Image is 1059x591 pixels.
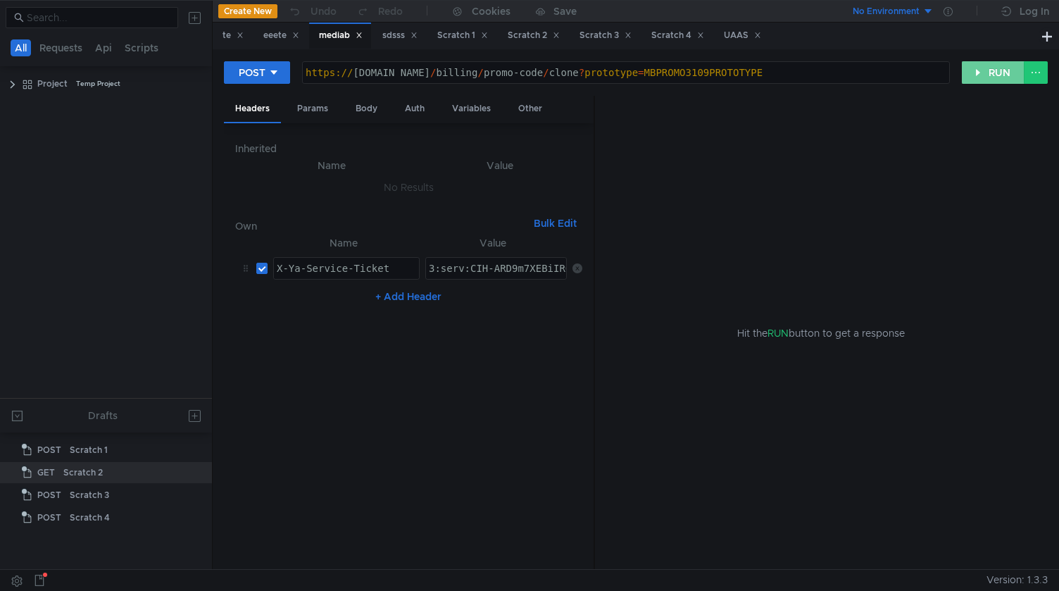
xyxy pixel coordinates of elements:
th: Name [246,157,418,174]
div: Scratch 4 [70,507,110,528]
span: GET [37,462,55,483]
button: All [11,39,31,56]
h6: Own [235,218,528,235]
div: Project [37,73,68,94]
button: Scripts [120,39,163,56]
div: Scratch 1 [70,440,108,461]
div: Scratch 2 [63,462,103,483]
div: Drafts [88,407,118,424]
div: Headers [224,96,281,123]
button: Requests [35,39,87,56]
div: te [223,28,244,43]
div: No Environment [853,5,920,18]
div: Temp Project [76,73,120,94]
div: UAAS [724,28,761,43]
div: Redo [378,3,403,20]
button: POST [224,61,290,84]
div: Scratch 1 [437,28,488,43]
button: + Add Header [370,288,447,305]
button: Create New [218,4,277,18]
button: Bulk Edit [528,215,582,232]
span: POST [37,485,61,506]
th: Value [420,235,567,251]
div: Undo [311,3,337,20]
div: Log In [1020,3,1049,20]
th: Name [268,235,420,251]
div: mediab [319,28,363,43]
th: Value [417,157,582,174]
span: Version: 1.3.3 [986,570,1048,590]
nz-embed-empty: No Results [384,181,434,194]
div: Other [507,96,553,122]
div: Scratch 3 [70,485,109,506]
button: RUN [962,61,1024,84]
span: Hit the button to get a response [737,325,905,341]
button: Redo [346,1,413,22]
div: sdsss [382,28,418,43]
button: Undo [277,1,346,22]
span: RUN [767,327,789,340]
div: POST [239,65,265,80]
div: Variables [441,96,502,122]
div: Cookies [472,3,510,20]
div: Save [553,6,577,16]
div: Scratch 3 [579,28,632,43]
div: eeete [263,28,299,43]
div: Scratch 2 [508,28,560,43]
div: Scratch 4 [651,28,704,43]
div: Auth [394,96,436,122]
button: Api [91,39,116,56]
span: POST [37,507,61,528]
input: Search... [27,10,170,25]
div: Body [344,96,389,122]
h6: Inherited [235,140,582,157]
div: Params [286,96,339,122]
span: POST [37,440,61,461]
